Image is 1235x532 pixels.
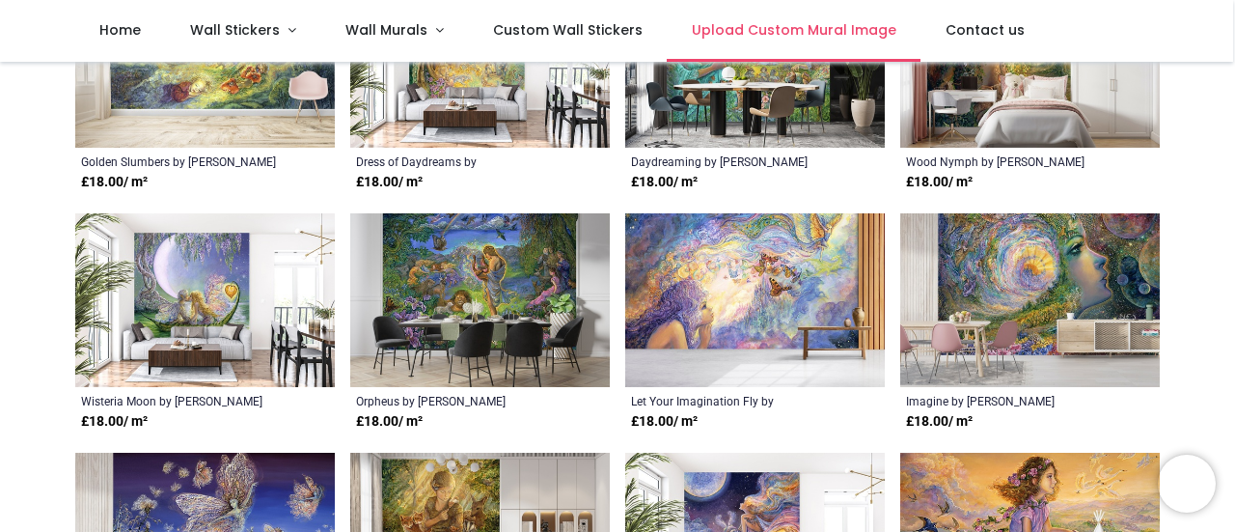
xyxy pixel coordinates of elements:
[625,213,885,387] img: Let Your Imagination Fly Wall Mural by Josephine Wall
[631,173,698,192] strong: £ 18.00 / m²
[345,20,427,40] span: Wall Murals
[1158,455,1216,513] iframe: Brevo live chat
[190,20,280,40] span: Wall Stickers
[81,412,148,432] strong: £ 18.00 / m²
[350,213,610,387] img: Orpheus Wall Mural by Josephine Wall
[356,412,423,432] strong: £ 18.00 / m²
[493,20,643,40] span: Custom Wall Stickers
[81,173,148,192] strong: £ 18.00 / m²
[906,412,973,432] strong: £ 18.00 / m²
[356,393,554,408] a: Orpheus by [PERSON_NAME]
[356,154,554,169] a: Dress of Daydreams by [PERSON_NAME]
[906,173,973,192] strong: £ 18.00 / m²
[81,393,279,408] a: Wisteria Moon by [PERSON_NAME]
[631,393,829,408] a: Let Your Imagination Fly by [PERSON_NAME]
[81,154,279,169] a: Golden Slumbers by [PERSON_NAME]
[692,20,896,40] span: Upload Custom Mural Image
[356,173,423,192] strong: £ 18.00 / m²
[631,412,698,432] strong: £ 18.00 / m²
[99,20,141,40] span: Home
[900,213,1160,387] img: Imagine Wall Mural by Josephine Wall
[631,154,829,169] a: Daydreaming by [PERSON_NAME]
[906,393,1104,408] a: Imagine by [PERSON_NAME]
[75,213,335,387] img: Wisteria Moon Wall Mural by Josephine Wall
[946,20,1025,40] span: Contact us
[906,154,1104,169] a: Wood Nymph by [PERSON_NAME]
